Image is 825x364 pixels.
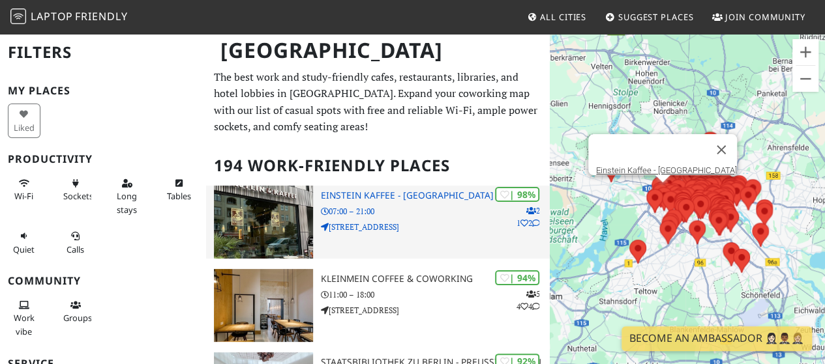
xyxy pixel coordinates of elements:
[214,269,313,342] img: KleinMein Coffee & Coworking
[622,326,812,351] a: Become an Ambassador 🤵🏻‍♀️🤵🏾‍♂️🤵🏼‍♀️
[321,304,550,316] p: [STREET_ADDRESS]
[10,8,26,24] img: LaptopFriendly
[321,273,550,285] h3: KleinMein Coffee & Coworking
[67,244,84,255] span: Video/audio calls
[8,33,198,72] h2: Filters
[516,204,539,229] p: 2 1 2
[495,270,539,285] div: | 94%
[117,190,137,215] span: Long stays
[214,69,542,135] p: The best work and study-friendly cafes, restaurants, libraries, and hotel lobbies in [GEOGRAPHIC_...
[8,173,40,207] button: Wi-Fi
[321,205,550,217] p: 07:00 – 21:00
[725,11,805,23] span: Join Community
[31,9,73,23] span: Laptop
[14,190,33,202] span: Stable Wi-Fi
[540,11,586,23] span: All Cities
[618,11,694,23] span: Suggest Places
[321,221,550,233] p: [STREET_ADDRESS]
[214,146,542,186] h2: 194 Work-Friendly Places
[706,134,737,165] button: Schließen
[8,153,198,165] h3: Productivity
[111,173,143,220] button: Long stays
[166,190,190,202] span: Work-friendly tables
[75,9,127,23] span: Friendly
[206,186,550,259] a: Einstein Kaffee - Charlottenburg | 98% 212 Einstein Kaffee - [GEOGRAPHIC_DATA] 07:00 – 21:00 [STR...
[596,165,737,175] a: Einstein Kaffee - [GEOGRAPHIC_DATA]
[792,66,818,92] button: Verkleinern
[63,190,93,202] span: Power sockets
[600,5,699,29] a: Suggest Places
[59,173,92,207] button: Sockets
[162,173,195,207] button: Tables
[63,312,92,324] span: Group tables
[495,187,539,202] div: | 98%
[13,244,35,255] span: Quiet
[59,294,92,329] button: Groups
[10,6,128,29] a: LaptopFriendly LaptopFriendly
[59,225,92,260] button: Calls
[8,275,198,287] h3: Community
[8,294,40,342] button: Work vibe
[8,225,40,260] button: Quiet
[707,5,811,29] a: Join Community
[792,39,818,65] button: Vergrößern
[8,85,198,97] h3: My Places
[516,288,539,313] p: 5 4 4
[522,5,592,29] a: All Cities
[206,269,550,342] a: KleinMein Coffee & Coworking | 94% 544 KleinMein Coffee & Coworking 11:00 – 18:00 [STREET_ADDRESS]
[210,33,547,68] h1: [GEOGRAPHIC_DATA]
[14,312,35,337] span: People working
[214,186,313,259] img: Einstein Kaffee - Charlottenburg
[321,288,550,301] p: 11:00 – 18:00
[321,190,550,201] h3: Einstein Kaffee - [GEOGRAPHIC_DATA]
